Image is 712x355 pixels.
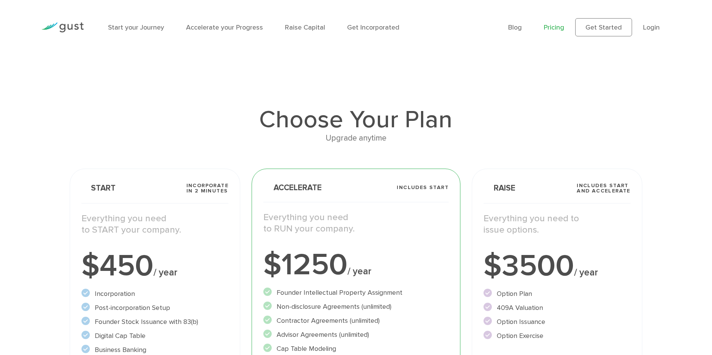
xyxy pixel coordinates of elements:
[153,267,177,278] span: / year
[577,183,631,194] span: Includes START and ACCELERATE
[397,185,449,190] span: Includes START
[81,213,228,236] p: Everything you need to START your company.
[81,345,228,355] li: Business Banking
[70,108,642,132] h1: Choose Your Plan
[41,22,84,33] img: Gust Logo
[575,18,632,36] a: Get Started
[484,251,631,281] div: $3500
[643,23,660,31] a: Login
[285,23,325,31] a: Raise Capital
[263,212,449,235] p: Everything you need to RUN your company.
[347,23,399,31] a: Get Incorporated
[186,23,263,31] a: Accelerate your Progress
[484,331,631,341] li: Option Exercise
[81,317,228,327] li: Founder Stock Issuance with 83(b)
[263,316,449,326] li: Contractor Agreements (unlimited)
[81,289,228,299] li: Incorporation
[347,266,371,277] span: / year
[263,344,449,354] li: Cap Table Modeling
[508,23,522,31] a: Blog
[574,267,598,278] span: / year
[263,302,449,312] li: Non-disclosure Agreements (unlimited)
[484,213,631,236] p: Everything you need to issue options.
[186,183,228,194] span: Incorporate in 2 Minutes
[263,330,449,340] li: Advisor Agreements (unlimited)
[108,23,164,31] a: Start your Journey
[484,184,515,192] span: Raise
[544,23,564,31] a: Pricing
[263,250,449,280] div: $1250
[70,132,642,145] div: Upgrade anytime
[484,289,631,299] li: Option Plan
[81,331,228,341] li: Digital Cap Table
[263,184,322,192] span: Accelerate
[81,303,228,313] li: Post-incorporation Setup
[484,317,631,327] li: Option Issuance
[263,288,449,298] li: Founder Intellectual Property Assignment
[81,251,228,281] div: $450
[484,303,631,313] li: 409A Valuation
[81,184,116,192] span: Start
